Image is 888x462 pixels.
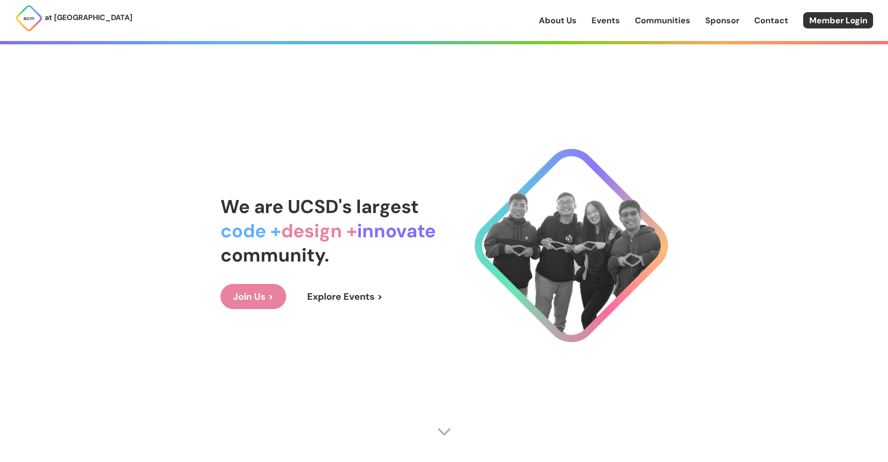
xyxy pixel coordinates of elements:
[475,149,668,342] img: Cool Logo
[220,219,281,243] span: code +
[539,14,577,27] a: About Us
[220,243,329,267] span: community.
[754,14,788,27] a: Contact
[705,14,739,27] a: Sponsor
[357,219,436,243] span: innovate
[295,284,395,309] a: Explore Events >
[220,284,286,309] a: Join Us >
[281,219,357,243] span: design +
[437,425,451,439] img: Scroll Arrow
[15,4,132,32] a: at [GEOGRAPHIC_DATA]
[15,4,43,32] img: ACM Logo
[592,14,620,27] a: Events
[803,12,873,28] a: Member Login
[635,14,690,27] a: Communities
[220,194,419,219] span: We are UCSD's largest
[45,12,132,24] p: at [GEOGRAPHIC_DATA]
